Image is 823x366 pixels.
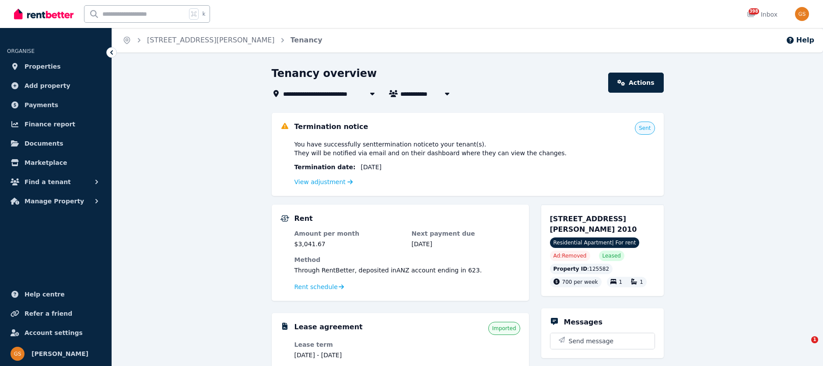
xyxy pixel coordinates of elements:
span: [STREET_ADDRESS][PERSON_NAME] 2010 [550,215,637,234]
a: Actions [608,73,663,93]
span: Properties [25,61,61,72]
span: Account settings [25,328,83,338]
dd: $3,041.67 [294,240,403,248]
img: Gabriel Sarajinsky [795,7,809,21]
span: [PERSON_NAME] [32,349,88,359]
span: Leased [602,252,621,259]
h5: Lease agreement [294,322,363,332]
img: Gabriel Sarajinsky [11,347,25,361]
a: Add property [7,77,105,94]
dd: [DATE] [412,240,520,248]
dt: Lease term [294,340,403,349]
span: Sent [639,125,651,132]
span: ORGANISE [7,48,35,54]
span: Payments [25,100,58,110]
a: Properties [7,58,105,75]
h5: Termination notice [294,122,368,132]
a: Refer a friend [7,305,105,322]
span: Add property [25,80,70,91]
img: RentBetter [14,7,74,21]
span: Rent schedule [294,282,338,291]
dt: Next payment due [412,229,520,238]
a: Tenancy [291,36,322,44]
a: Help centre [7,286,105,303]
span: 398 [749,8,759,14]
span: Ad: Removed [553,252,587,259]
span: Help centre [25,289,65,300]
h1: Tenancy overview [272,66,377,80]
span: Imported [492,325,516,332]
span: Finance report [25,119,75,129]
a: Finance report [7,115,105,133]
a: Documents [7,135,105,152]
dt: Method [294,255,520,264]
span: Send message [569,337,614,345]
span: Property ID [553,265,588,272]
span: Documents [25,138,63,149]
a: [STREET_ADDRESS][PERSON_NAME] [147,36,275,44]
span: 1 [619,279,623,285]
span: Marketplace [25,157,67,168]
a: Marketplace [7,154,105,171]
a: Account settings [7,324,105,342]
a: View adjustment [294,178,353,185]
div: Inbox [747,10,777,19]
span: k [202,10,205,17]
a: Payments [7,96,105,114]
button: Manage Property [7,192,105,210]
div: : 125582 [550,264,613,274]
nav: Breadcrumb [112,28,333,52]
span: You have successfully sent termination notice to your tenant(s) . They will be notified via email... [294,140,567,157]
span: Find a tenant [25,177,71,187]
a: Rent schedule [294,282,344,291]
span: Residential Apartment | For rent [550,237,640,248]
span: 700 per week [562,279,598,285]
span: Refer a friend [25,308,72,319]
span: [DATE] [361,163,382,171]
button: Help [786,35,814,45]
button: Send message [550,333,655,349]
span: Through RentBetter , deposited in ANZ account ending in 623 . [294,267,482,274]
span: 1 [811,336,818,343]
span: Termination date : [294,163,356,171]
img: Rental Payments [280,215,289,222]
button: Find a tenant [7,173,105,191]
span: Manage Property [25,196,84,206]
h5: Messages [564,317,602,328]
iframe: Intercom live chat [793,336,814,357]
h5: Rent [294,213,313,224]
dd: [DATE] - [DATE] [294,351,403,359]
dt: Amount per month [294,229,403,238]
span: 1 [640,279,643,285]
